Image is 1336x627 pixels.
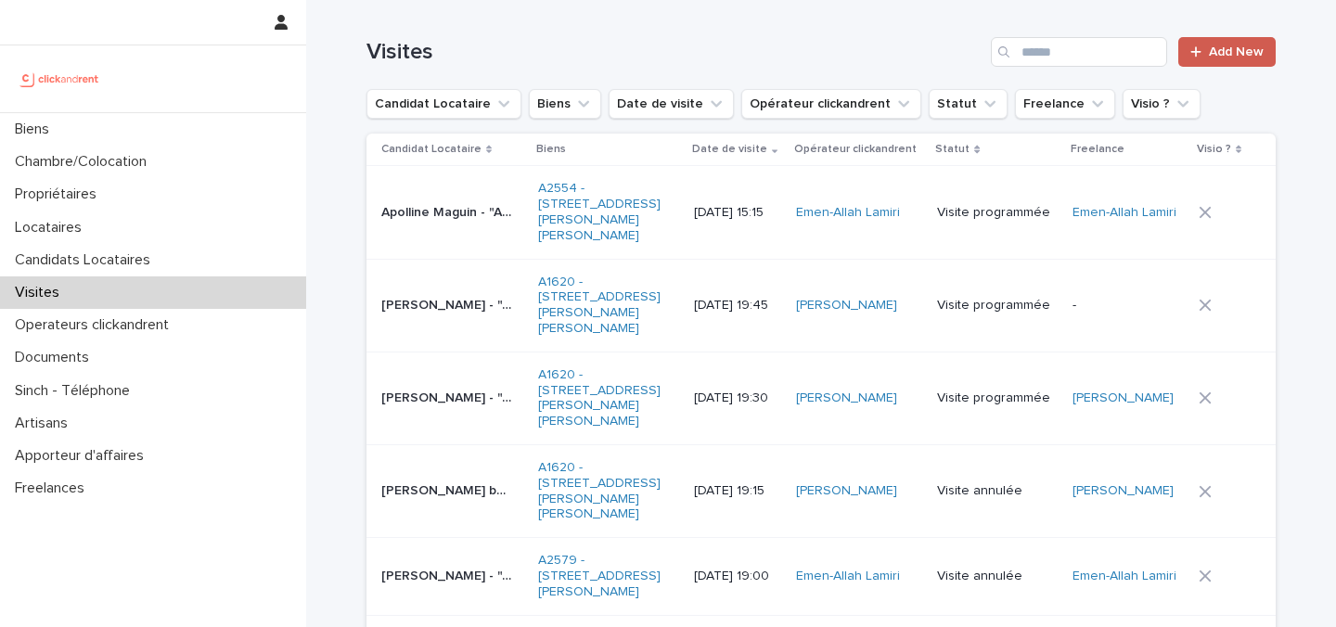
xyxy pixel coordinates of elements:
[366,259,1276,352] tr: [PERSON_NAME] - "A1620 - [STREET_ADDRESS][PERSON_NAME][PERSON_NAME]"[PERSON_NAME] - "A1620 - [STR...
[741,89,921,119] button: Opérateur clickandrent
[366,39,983,66] h1: Visites
[381,201,518,221] p: Apolline Maguin - "A2554 - 3 Avenue Paul Cézanne, Marly-le-Roi 78160"
[796,205,900,221] a: Emen-Allah Lamiri
[692,139,767,160] p: Date de visite
[1073,205,1176,221] a: Emen-Allah Lamiri
[694,205,781,221] p: [DATE] 15:15
[538,181,671,243] a: A2554 - [STREET_ADDRESS][PERSON_NAME][PERSON_NAME]
[609,89,734,119] button: Date de visite
[15,60,105,97] img: UCB0brd3T0yccxBKYDjQ
[937,483,1058,499] p: Visite annulée
[529,89,601,119] button: Biens
[366,538,1276,615] tr: [PERSON_NAME] - "A2579 - [STREET_ADDRESS][PERSON_NAME] "[PERSON_NAME] - "A2579 - [STREET_ADDRESS]...
[1197,139,1231,160] p: Visio ?
[1073,483,1174,499] a: [PERSON_NAME]
[538,553,671,599] a: A2579 - [STREET_ADDRESS][PERSON_NAME]
[7,251,165,269] p: Candidats Locataires
[366,352,1276,444] tr: [PERSON_NAME] - "A1620 - [STREET_ADDRESS][PERSON_NAME][PERSON_NAME]"[PERSON_NAME] - "A1620 - [STR...
[929,89,1008,119] button: Statut
[7,349,104,366] p: Documents
[7,153,161,171] p: Chambre/Colocation
[538,460,671,522] a: A1620 - [STREET_ADDRESS][PERSON_NAME][PERSON_NAME]
[1073,569,1176,584] a: Emen-Allah Lamiri
[694,483,781,499] p: [DATE] 19:15
[366,89,521,119] button: Candidat Locataire
[381,387,518,406] p: Rony Vérin - "A1620 - 37 rue Alexandre Fourny, Champigny-sur-Marne 94500"
[7,121,64,138] p: Biens
[366,166,1276,259] tr: Apolline Maguin - "A2554 - 3 Avenue [PERSON_NAME], [PERSON_NAME]-le-Roi 78160"Apolline Maguin - "...
[7,284,74,301] p: Visites
[536,139,566,160] p: Biens
[381,294,518,313] p: Guirlaine Senecharles - "A1620 - 37 rue Alexandre Fourny, Champigny-sur-Marne 94500"
[794,139,917,160] p: Opérateur clickandrent
[381,565,518,584] p: Paul De vasson - "A2579 - 6 rue Martel, Paris 75010 "
[1178,37,1276,67] a: Add New
[796,298,897,313] a: [PERSON_NAME]
[937,298,1058,313] p: Visite programmée
[694,390,781,406] p: [DATE] 19:30
[937,390,1058,406] p: Visite programmée
[381,139,482,160] p: Candidat Locataire
[796,569,900,584] a: Emen-Allah Lamiri
[7,186,111,203] p: Propriétaires
[7,219,96,237] p: Locataires
[796,390,897,406] a: [PERSON_NAME]
[1123,89,1201,119] button: Visio ?
[937,569,1058,584] p: Visite annulée
[935,139,970,160] p: Statut
[937,205,1058,221] p: Visite programmée
[7,480,99,497] p: Freelances
[7,447,159,465] p: Apporteur d'affaires
[538,367,671,429] a: A1620 - [STREET_ADDRESS][PERSON_NAME][PERSON_NAME]
[538,275,671,337] a: A1620 - [STREET_ADDRESS][PERSON_NAME][PERSON_NAME]
[1015,89,1115,119] button: Freelance
[1071,139,1124,160] p: Freelance
[1073,390,1174,406] a: [PERSON_NAME]
[991,37,1167,67] input: Search
[381,480,518,499] p: Astrid Ntimbane bomo - "A1620 - 37 rue Alexandre Fourny, Champigny-sur-Marne 94500"
[796,483,897,499] a: [PERSON_NAME]
[366,444,1276,537] tr: [PERSON_NAME] bomo - "A1620 - [STREET_ADDRESS][PERSON_NAME][PERSON_NAME]"[PERSON_NAME] bomo - "A1...
[7,316,184,334] p: Operateurs clickandrent
[694,298,781,313] p: [DATE] 19:45
[694,569,781,584] p: [DATE] 19:00
[1209,45,1264,58] span: Add New
[7,415,83,432] p: Artisans
[7,382,145,400] p: Sinch - Téléphone
[1073,298,1183,313] p: -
